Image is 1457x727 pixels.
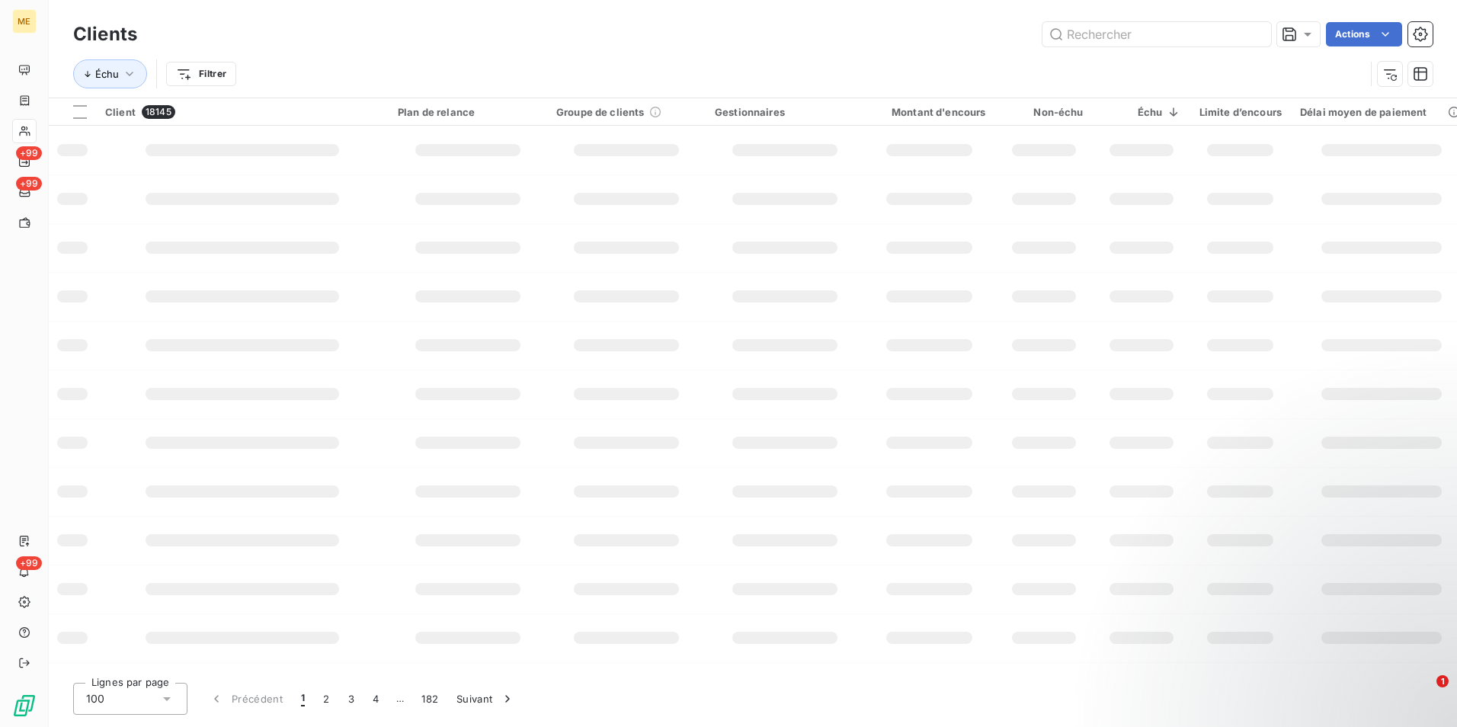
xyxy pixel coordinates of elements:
button: Échu [73,59,147,88]
button: 4 [363,683,388,715]
span: 1 [1436,675,1449,687]
button: 182 [412,683,447,715]
button: 1 [292,683,314,715]
span: Client [105,106,136,118]
button: Suivant [447,683,524,715]
button: Actions [1326,22,1402,46]
div: Montant d'encours [873,106,986,118]
span: +99 [16,177,42,191]
span: … [388,687,412,711]
button: 2 [314,683,338,715]
div: Non-échu [1004,106,1084,118]
span: +99 [16,556,42,570]
button: Précédent [200,683,292,715]
div: Plan de relance [398,106,538,118]
h3: Clients [73,21,137,48]
button: 3 [339,683,363,715]
iframe: Intercom live chat [1405,675,1442,712]
span: Groupe de clients [556,106,645,118]
span: 1 [301,691,305,706]
div: Gestionnaires [715,106,855,118]
img: Logo LeanPay [12,693,37,718]
span: Échu [95,68,119,80]
input: Rechercher [1042,22,1271,46]
span: 18145 [142,105,175,119]
div: ME [12,9,37,34]
div: Limite d’encours [1199,106,1282,118]
button: Filtrer [166,62,236,86]
span: 100 [86,691,104,706]
span: +99 [16,146,42,160]
div: Échu [1102,106,1181,118]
